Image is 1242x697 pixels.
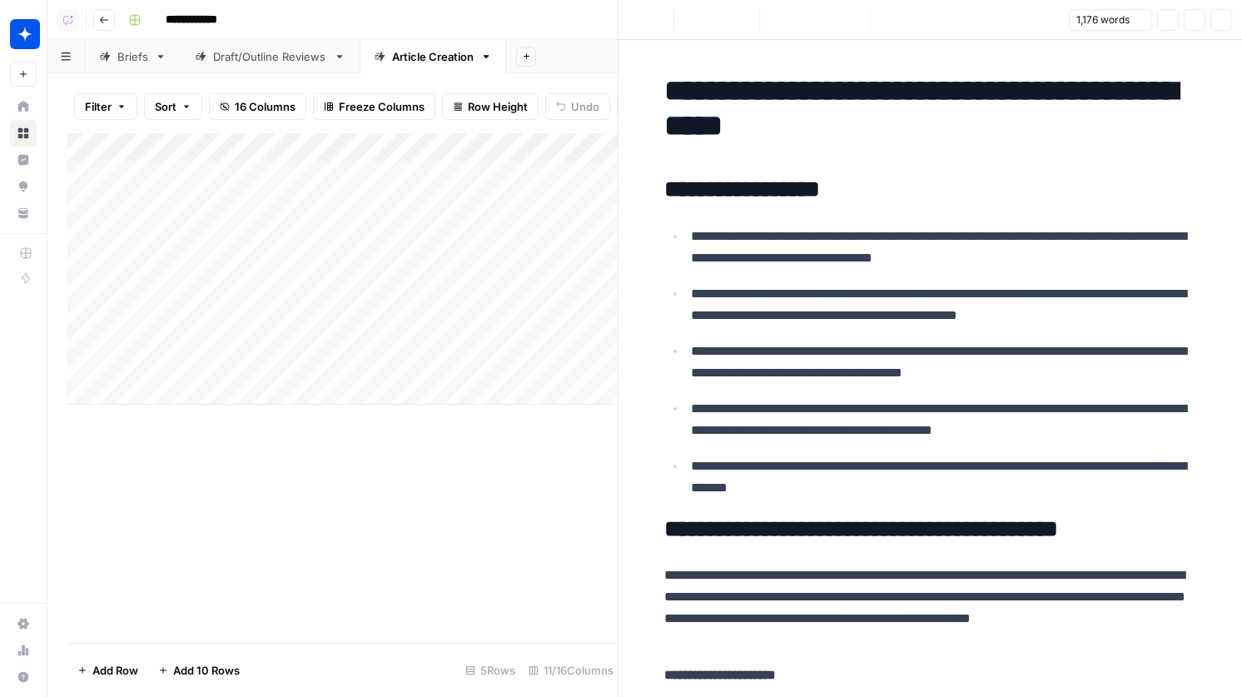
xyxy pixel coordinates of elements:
[339,98,425,115] span: Freeze Columns
[144,93,202,120] button: Sort
[10,13,37,55] button: Workspace: Wiz
[571,98,599,115] span: Undo
[85,98,112,115] span: Filter
[92,662,138,679] span: Add Row
[213,48,327,65] div: Draft/Outline Reviews
[10,93,37,120] a: Home
[85,40,181,73] a: Briefs
[442,93,539,120] button: Row Height
[67,657,148,684] button: Add Row
[10,173,37,200] a: Opportunities
[522,657,620,684] div: 11/16 Columns
[545,93,610,120] button: Undo
[10,200,37,227] a: Your Data
[360,40,506,73] a: Article Creation
[155,98,176,115] span: Sort
[1069,9,1152,31] button: 1,176 words
[173,662,240,679] span: Add 10 Rows
[10,664,37,690] button: Help + Support
[10,19,40,49] img: Wiz Logo
[313,93,435,120] button: Freeze Columns
[10,610,37,637] a: Settings
[468,98,528,115] span: Row Height
[181,40,360,73] a: Draft/Outline Reviews
[148,657,250,684] button: Add 10 Rows
[1076,12,1130,27] span: 1,176 words
[235,98,296,115] span: 16 Columns
[392,48,474,65] div: Article Creation
[10,120,37,147] a: Browse
[10,637,37,664] a: Usage
[74,93,137,120] button: Filter
[10,147,37,173] a: Insights
[209,93,306,120] button: 16 Columns
[459,657,522,684] div: 5 Rows
[117,48,148,65] div: Briefs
